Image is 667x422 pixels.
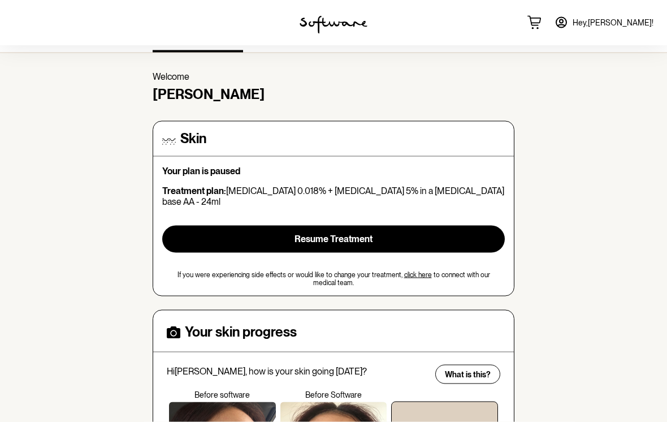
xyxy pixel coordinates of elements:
[162,271,505,287] span: If you were experiencing side effects or would like to change your treatment, to connect with our...
[185,324,297,341] h4: Your skin progress
[404,271,432,279] a: click here
[153,71,514,82] p: Welcome
[294,234,373,244] span: Resume Treatment
[162,166,505,176] p: Your plan is paused
[162,186,505,207] p: [MEDICAL_DATA] 0.018% + [MEDICAL_DATA] 5% in a [MEDICAL_DATA] base AA - 24ml
[435,365,500,384] button: What is this?
[167,390,278,400] p: Before software
[167,366,428,377] p: Hi [PERSON_NAME] , how is your skin going [DATE]?
[153,87,514,103] h4: [PERSON_NAME]
[573,18,653,28] span: Hey, [PERSON_NAME] !
[162,226,505,253] button: Resume Treatment
[548,9,660,36] a: Hey,[PERSON_NAME]!
[162,186,226,196] strong: Treatment plan:
[300,16,367,34] img: software logo
[278,390,389,400] p: Before Software
[445,370,491,380] span: What is this?
[180,131,206,147] h4: Skin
